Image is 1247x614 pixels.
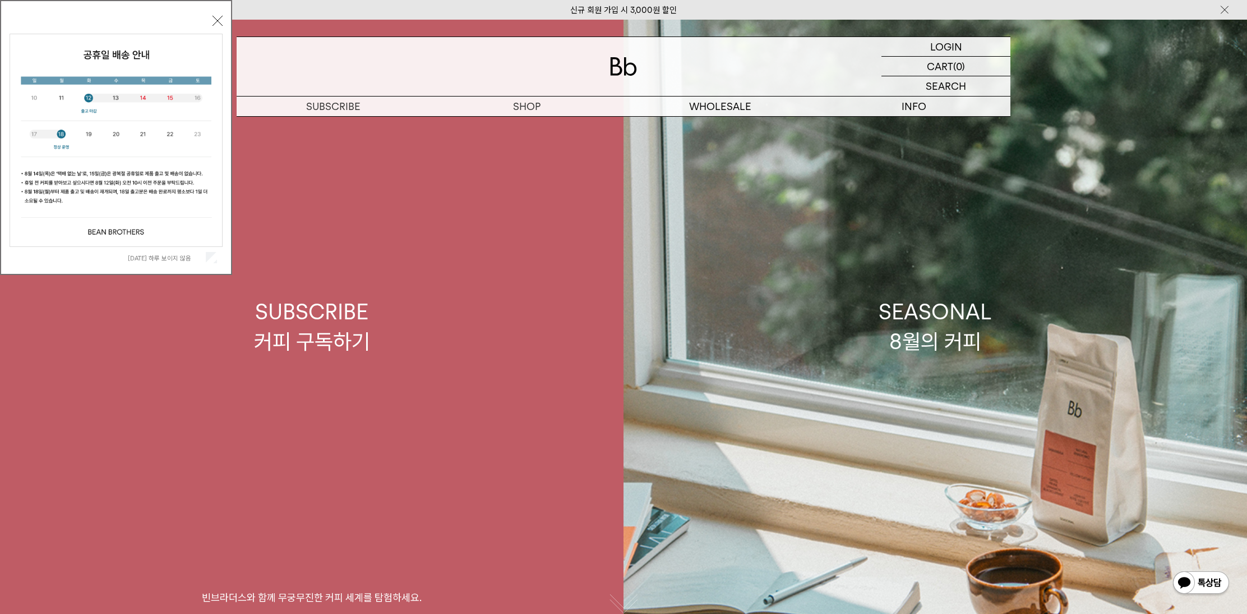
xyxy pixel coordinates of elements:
[881,57,1010,76] a: CART (0)
[237,97,430,116] a: SUBSCRIBE
[623,97,817,116] p: WHOLESALE
[128,254,204,262] label: [DATE] 하루 보이지 않음
[927,57,953,76] p: CART
[881,37,1010,57] a: LOGIN
[953,57,965,76] p: (0)
[930,37,962,56] p: LOGIN
[1172,570,1230,597] img: 카카오톡 채널 1:1 채팅 버튼
[430,97,623,116] a: SHOP
[10,34,222,246] img: cb63d4bbb2e6550c365f227fdc69b27f_113810.jpg
[610,57,637,76] img: 로고
[817,97,1010,116] p: INFO
[254,297,370,356] div: SUBSCRIBE 커피 구독하기
[926,76,966,96] p: SEARCH
[213,16,223,26] button: 닫기
[570,5,677,15] a: 신규 회원 가입 시 3,000원 할인
[879,297,992,356] div: SEASONAL 8월의 커피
